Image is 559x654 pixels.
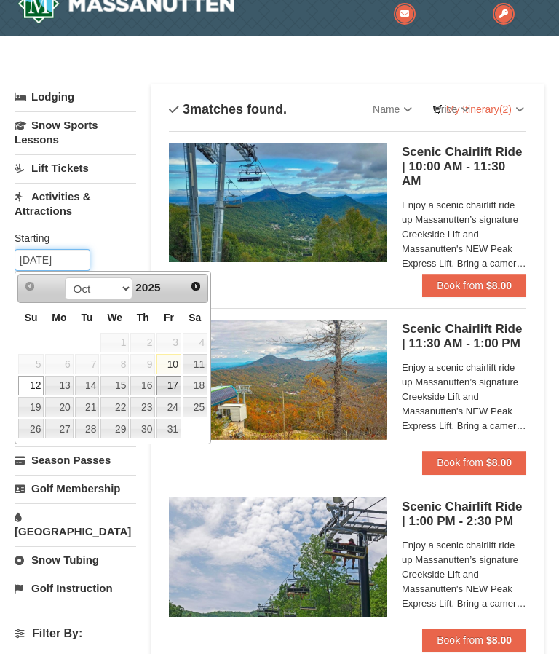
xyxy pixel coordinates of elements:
a: Activities & Attractions [15,183,136,224]
span: 2 [130,333,155,353]
span: Monday [52,312,66,323]
a: Season Passes [15,446,136,473]
span: Sunday [25,312,38,323]
a: 28 [75,419,100,439]
span: Wednesday [107,312,122,323]
span: 7 [75,354,100,374]
img: 24896431-1-a2e2611b.jpg [169,143,387,262]
a: Prev [20,276,40,296]
a: 23 [130,397,155,417]
a: Name [362,95,423,124]
a: 24 [156,397,181,417]
a: Snow Tubing [15,546,136,573]
a: Golf Instruction [15,575,136,602]
span: Enjoy a scenic chairlift ride up Massanutten’s signature Creekside Lift and Massanutten's NEW Pea... [402,198,526,271]
a: 12 [18,376,44,396]
span: Book from [437,634,483,646]
span: 4 [183,333,207,353]
a: 29 [100,419,129,439]
span: Enjoy a scenic chairlift ride up Massanutten’s signature Creekside Lift and Massanutten's NEW Pea... [402,538,526,611]
a: Price [423,95,480,124]
img: 24896431-13-a88f1aaf.jpg [169,320,387,439]
span: Book from [437,280,483,291]
a: 10 [156,354,181,374]
span: 9 [130,354,155,374]
a: 25 [183,397,207,417]
span: Friday [164,312,174,323]
span: Tuesday [81,312,92,323]
a: 31 [156,419,181,439]
span: 5 [18,354,44,374]
span: 1 [100,333,129,353]
span: Book from [437,457,483,468]
span: 2025 [135,281,160,293]
span: Enjoy a scenic chairlift ride up Massanutten’s signature Creekside Lift and Massanutten's NEW Pea... [402,361,526,433]
button: Book from $8.00 [422,629,526,652]
h4: matches found. [169,102,287,117]
span: 3 [156,333,181,353]
a: 16 [130,376,155,396]
a: 30 [130,419,155,439]
span: 6 [45,354,73,374]
a: 27 [45,419,73,439]
a: Snow Sports Lessons [15,111,136,153]
h4: Filter By: [15,627,136,640]
a: Lift Tickets [15,154,136,181]
span: (2) [499,103,512,115]
a: 20 [45,397,73,417]
span: Thursday [137,312,149,323]
span: 8 [100,354,129,374]
a: 14 [75,376,100,396]
a: 21 [75,397,100,417]
h5: Scenic Chairlift Ride | 11:30 AM - 1:00 PM [402,322,526,351]
span: Prev [24,280,36,292]
img: 24896431-9-664d1467.jpg [169,497,387,617]
span: 3 [183,102,190,117]
a: 15 [100,376,129,396]
a: [GEOGRAPHIC_DATA] [15,503,136,545]
a: Lodging [15,84,136,110]
a: 18 [183,376,207,396]
h5: Scenic Chairlift Ride | 10:00 AM - 11:30 AM [402,145,526,189]
a: 26 [18,419,44,439]
strong: $8.00 [486,634,512,646]
span: Saturday [189,312,201,323]
strong: $8.00 [486,457,512,468]
a: 11 [183,354,207,374]
a: Next [186,276,206,296]
a: 19 [18,397,44,417]
strong: $8.00 [486,280,512,291]
a: 22 [100,397,129,417]
a: 13 [45,376,73,396]
button: Book from $8.00 [422,274,526,297]
h5: Scenic Chairlift Ride | 1:00 PM - 2:30 PM [402,500,526,529]
label: Starting [15,231,125,245]
span: Next [190,280,202,292]
a: 17 [156,376,181,396]
button: Book from $8.00 [422,451,526,474]
a: Golf Membership [15,475,136,502]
